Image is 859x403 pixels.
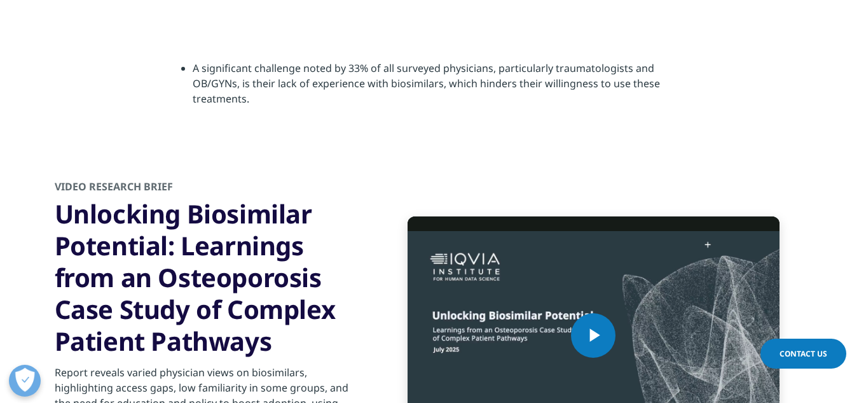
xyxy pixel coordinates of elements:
button: Open Preferences [9,365,41,397]
h3: Unlocking Biosimilar Potential: Learnings from an Osteoporosis Case Study of Complex Patient Path... [55,198,363,357]
button: Play Video [571,313,615,358]
a: Contact Us [760,339,846,369]
li: A significant challenge noted by 33% of all surveyed physicians, particularly traumatologists and... [193,60,678,116]
span: Contact Us [780,348,827,359]
h2: Video Research Brief [55,180,363,198]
